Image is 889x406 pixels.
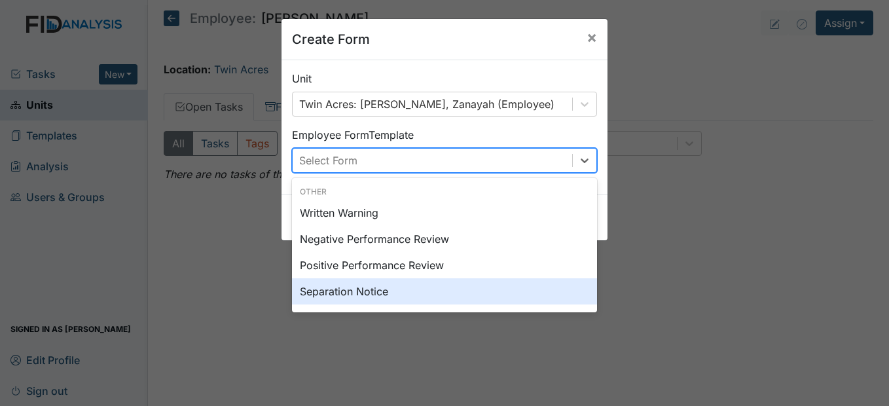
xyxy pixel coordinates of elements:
label: Employee Form Template [292,127,414,143]
h5: Create Form [292,29,370,49]
div: Positive Performance Review [292,252,597,278]
div: Twin Acres: [PERSON_NAME], Zanayah (Employee) [299,96,554,112]
button: Close [576,19,608,56]
div: Other [292,186,597,198]
div: Select Form [299,153,357,168]
div: Negative Performance Review [292,226,597,252]
span: × [587,28,597,46]
label: Unit [292,71,312,86]
div: Separation Notice [292,278,597,304]
div: Written Warning [292,200,597,226]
